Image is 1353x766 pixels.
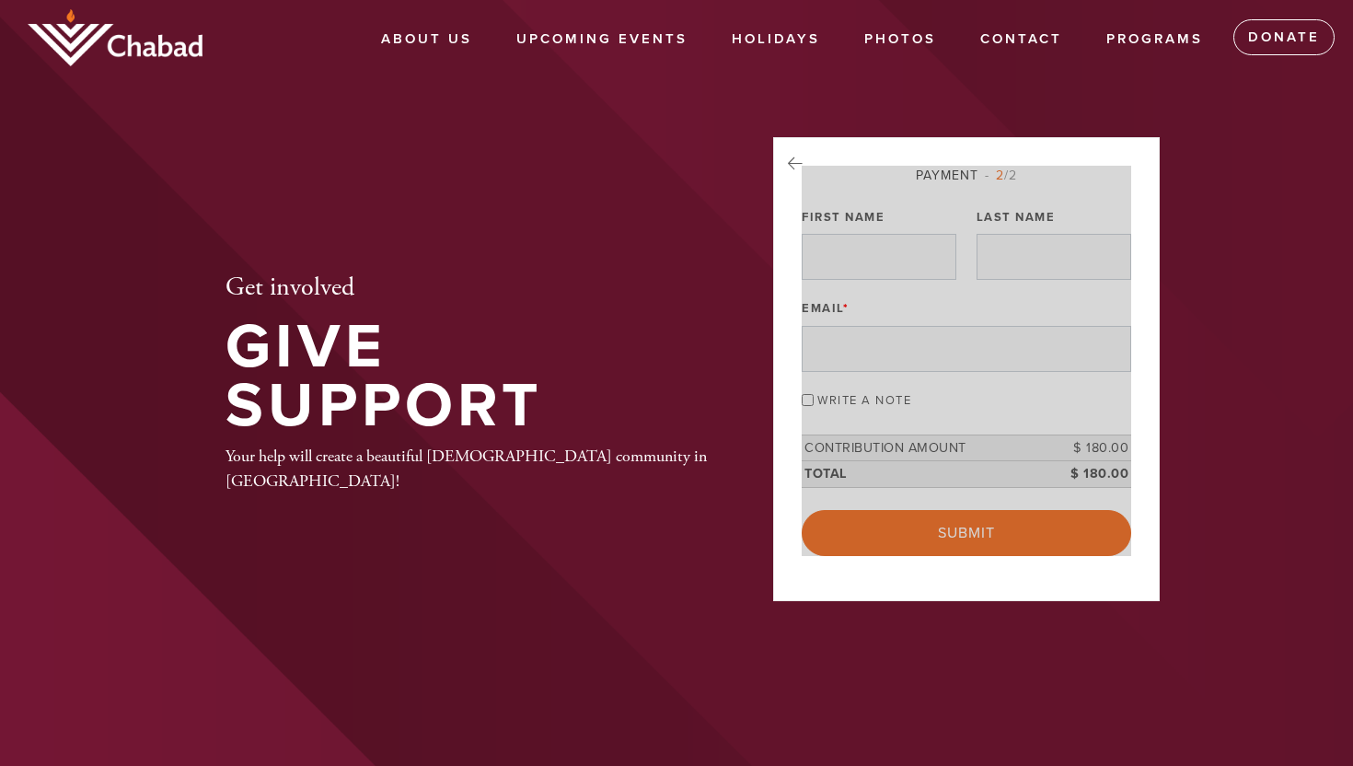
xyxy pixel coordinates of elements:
h1: Give Support [225,318,713,436]
a: Upcoming Events [503,22,701,57]
img: logo_half.png [28,9,202,66]
a: About Us [367,22,486,57]
a: Photos [850,22,950,57]
a: Holidays [718,22,834,57]
div: Your help will create a beautiful [DEMOGRAPHIC_DATA] community in [GEOGRAPHIC_DATA]! [225,444,713,493]
h2: Get involved [225,273,713,304]
a: Contact [966,22,1076,57]
a: Donate [1233,19,1335,56]
a: Programs [1093,22,1217,57]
